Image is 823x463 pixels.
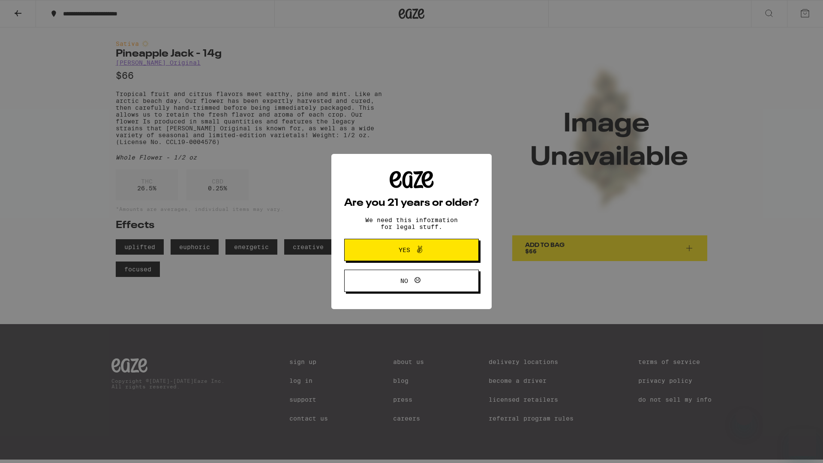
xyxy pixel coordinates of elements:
span: No [400,278,408,284]
iframe: Close message [736,408,753,425]
button: No [344,270,479,292]
p: We need this information for legal stuff. [358,216,465,230]
span: Yes [399,247,410,253]
button: Yes [344,239,479,261]
iframe: Button to launch messaging window [789,429,816,456]
h2: Are you 21 years or older? [344,198,479,208]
